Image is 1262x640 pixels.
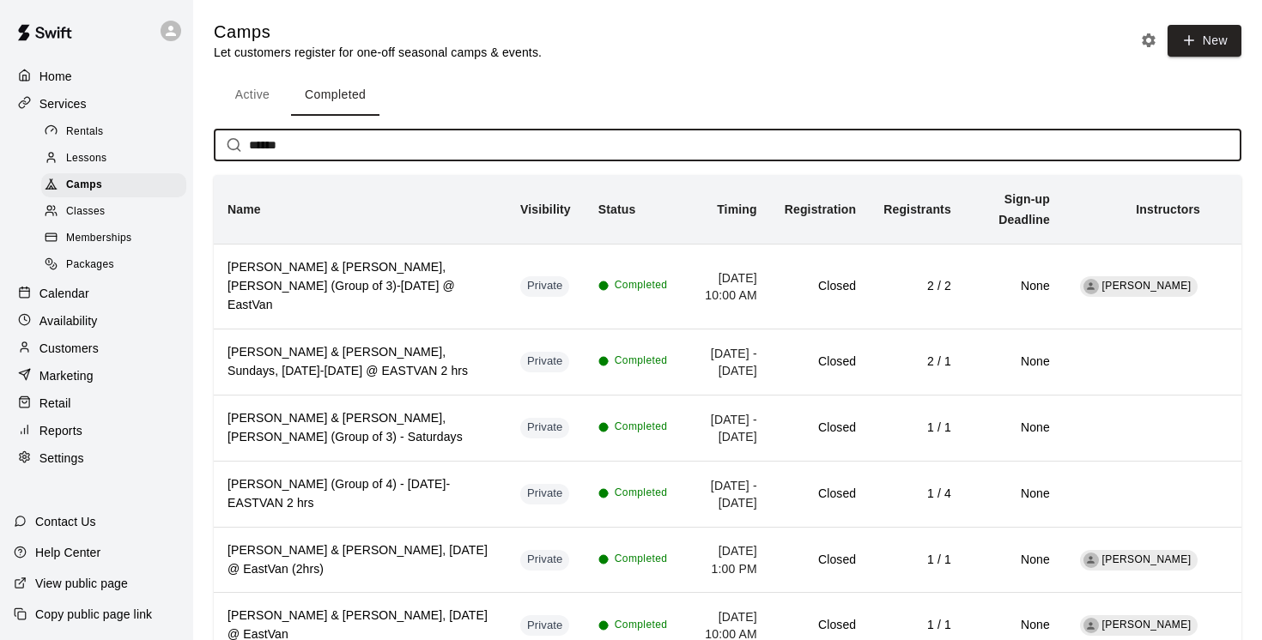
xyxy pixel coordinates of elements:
h6: Closed [785,353,856,371]
button: New [1168,25,1241,57]
h6: [PERSON_NAME] & [PERSON_NAME], [PERSON_NAME] (Group of 3) - Saturdays [228,409,493,447]
h6: Closed [785,277,856,296]
span: Completed [615,353,668,370]
b: Registrants [883,202,951,216]
b: Timing [717,202,757,216]
div: Classes [41,200,186,224]
span: Private [520,552,570,568]
span: Private [520,420,570,436]
h6: 1 / 1 [883,551,951,570]
span: Private [520,486,570,502]
div: Lessons [41,147,186,171]
a: Camps [41,172,193,199]
button: Completed [291,75,379,116]
h6: Closed [785,616,856,635]
span: Classes [66,203,105,220]
span: Private [520,278,570,294]
p: Let customers register for one-off seasonal camps & events. [214,44,542,61]
h6: [PERSON_NAME] & [PERSON_NAME], [PERSON_NAME] (Group of 3)-[DATE] @ EastVan [228,258,493,315]
b: Name [228,202,261,216]
span: Memberships [66,230,131,247]
span: Camps [66,177,102,194]
p: Contact Us [35,513,96,530]
h6: 2 / 2 [883,277,951,296]
span: Rentals [66,124,104,141]
a: Calendar [14,281,179,306]
a: Customers [14,335,179,361]
h6: [PERSON_NAME] & [PERSON_NAME], [DATE] @ EastVan (2hrs) [228,541,493,579]
p: Calendar [39,285,89,302]
span: Completed [615,277,668,294]
div: Camps [41,173,186,197]
a: Classes [41,199,193,226]
h6: 1 / 1 [883,419,951,438]
a: Retail [14,390,179,416]
p: Availability [39,312,98,329]
b: Instructors [1136,202,1200,216]
span: [PERSON_NAME] [1102,280,1192,292]
b: Status [598,202,636,216]
div: Kyle Gee [1083,618,1099,633]
button: Camp settings [1136,27,1162,53]
p: Marketing [39,367,94,384]
td: [DATE] - [DATE] [681,329,770,395]
h6: 1 / 1 [883,616,951,635]
a: New [1162,33,1241,47]
h6: 1 / 4 [883,485,951,504]
b: Registration [785,202,856,216]
a: Packages [41,252,193,279]
p: Home [39,68,72,85]
div: Marketing [14,363,179,389]
span: [PERSON_NAME] [1102,553,1192,565]
h5: Camps [214,21,542,44]
button: Active [214,75,291,116]
h6: [PERSON_NAME] & [PERSON_NAME], Sundays, [DATE]-[DATE] @ EASTVAN 2 hrs [228,343,493,381]
b: Sign-up Deadline [998,192,1050,226]
b: Visibility [520,202,571,216]
p: Settings [39,450,84,467]
a: Services [14,91,179,117]
h6: None [979,485,1050,504]
h6: None [979,419,1050,438]
span: Completed [615,551,668,568]
p: Customers [39,340,99,357]
p: Reports [39,422,82,439]
td: [DATE] 10:00 AM [681,244,770,329]
h6: None [979,353,1050,371]
span: Packages [66,257,114,274]
div: Availability [14,308,179,334]
p: Copy public page link [35,606,152,623]
span: Private [520,353,570,370]
a: Home [14,63,179,89]
h6: Closed [785,551,856,570]
span: Lessons [66,150,107,167]
h6: Closed [785,485,856,504]
td: [DATE] 1:00 PM [681,527,770,593]
div: This service is hidden, and can only be accessed via a direct link [520,352,570,372]
p: Services [39,95,87,112]
a: Settings [14,445,179,471]
div: This service is hidden, and can only be accessed via a direct link [520,550,570,571]
div: Rentals [41,120,186,144]
h6: None [979,277,1050,296]
div: This service is hidden, and can only be accessed via a direct link [520,418,570,438]
span: Completed [615,485,668,502]
p: Retail [39,395,71,412]
div: Owen Hillen [1083,552,1099,568]
span: Completed [615,419,668,436]
p: Help Center [35,544,100,561]
span: [PERSON_NAME] [1102,619,1192,631]
a: Memberships [41,226,193,252]
div: Packages [41,253,186,277]
a: Reports [14,418,179,444]
a: Rentals [41,118,193,145]
h6: None [979,616,1050,635]
h6: Closed [785,419,856,438]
